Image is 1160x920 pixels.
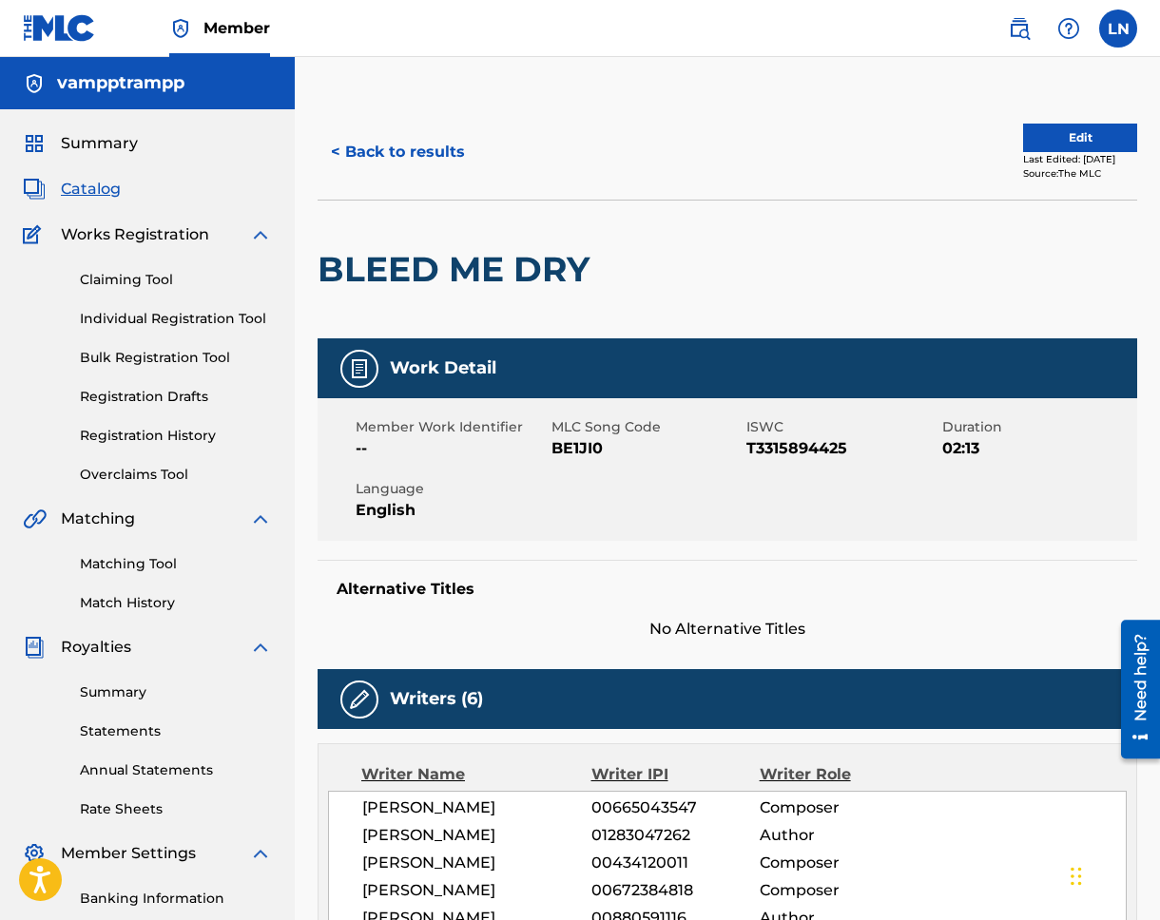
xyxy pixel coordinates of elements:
[80,889,272,909] a: Banking Information
[23,508,47,530] img: Matching
[362,852,591,874] span: [PERSON_NAME]
[1099,10,1137,48] div: User Menu
[80,799,272,819] a: Rate Sheets
[61,508,135,530] span: Matching
[169,17,192,40] img: Top Rightsholder
[356,437,547,460] span: --
[591,796,760,819] span: 00665043547
[591,879,760,902] span: 00672384818
[80,465,272,485] a: Overclaims Tool
[318,128,478,176] button: < Back to results
[61,223,209,246] span: Works Registration
[1050,10,1088,48] div: Help
[80,270,272,290] a: Claiming Tool
[23,178,121,201] a: CatalogCatalog
[1008,17,1031,40] img: search
[249,842,272,865] img: expand
[80,682,272,702] a: Summary
[1071,848,1082,905] div: Drag
[23,132,138,155] a: SummarySummary
[61,842,196,865] span: Member Settings
[361,763,591,786] div: Writer Name
[23,842,46,865] img: Member Settings
[61,178,121,201] span: Catalog
[1023,152,1137,166] div: Last Edited: [DATE]
[348,357,371,380] img: Work Detail
[760,763,913,786] div: Writer Role
[80,760,272,780] a: Annual Statements
[551,437,743,460] span: BE1JI0
[760,796,913,819] span: Composer
[1000,10,1038,48] a: Public Search
[80,721,272,741] a: Statements
[61,636,131,659] span: Royalties
[249,636,272,659] img: expand
[760,879,913,902] span: Composer
[760,824,913,847] span: Author
[23,178,46,201] img: Catalog
[80,593,272,613] a: Match History
[23,223,48,246] img: Works Registration
[61,132,138,155] span: Summary
[348,688,371,711] img: Writers
[23,72,46,95] img: Accounts
[1107,613,1160,766] iframe: Resource Center
[356,499,547,522] span: English
[80,348,272,368] a: Bulk Registration Tool
[23,132,46,155] img: Summary
[23,14,96,42] img: MLC Logo
[390,357,496,379] h5: Work Detail
[57,72,184,94] h5: vampptrampp
[356,479,547,499] span: Language
[746,437,938,460] span: T3315894425
[356,417,547,437] span: Member Work Identifier
[746,417,938,437] span: ISWC
[203,17,270,39] span: Member
[80,387,272,407] a: Registration Drafts
[760,852,913,874] span: Composer
[942,437,1133,460] span: 02:13
[591,824,760,847] span: 01283047262
[80,554,272,574] a: Matching Tool
[390,688,483,710] h5: Writers (6)
[318,618,1137,641] span: No Alternative Titles
[249,223,272,246] img: expand
[1057,17,1080,40] img: help
[591,763,760,786] div: Writer IPI
[80,309,272,329] a: Individual Registration Tool
[1023,124,1137,152] button: Edit
[362,879,591,902] span: [PERSON_NAME]
[1023,166,1137,181] div: Source: The MLC
[337,580,1118,599] h5: Alternative Titles
[362,796,591,819] span: [PERSON_NAME]
[551,417,743,437] span: MLC Song Code
[591,852,760,874] span: 00434120011
[80,426,272,446] a: Registration History
[362,824,591,847] span: [PERSON_NAME]
[23,636,46,659] img: Royalties
[249,508,272,530] img: expand
[1065,829,1160,920] iframe: Chat Widget
[942,417,1133,437] span: Duration
[318,248,599,291] h2: BLEED ME DRY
